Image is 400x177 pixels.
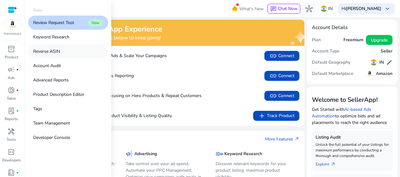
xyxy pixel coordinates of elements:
[224,151,262,157] h5: Keyword Research
[371,59,377,66] img: in.svg
[305,5,313,12] span: hub
[33,48,60,55] p: Reverse ASIN
[321,6,327,12] img: in.svg
[33,62,61,69] p: Account Audit
[278,6,297,12] span: Chat Now
[303,2,315,15] button: hub
[269,72,294,80] span: Connect
[294,136,299,141] span: arrow_outward
[312,60,350,65] h5: Default Geography
[8,75,15,81] p: Ads
[269,72,277,80] span: link
[33,77,69,83] p: Advanced Reports
[16,89,19,91] span: fiber_manual_record
[312,37,321,43] h5: Plan
[265,136,299,142] a: More Featuresarrow_outward
[253,111,299,121] button: addTrack Product
[346,6,381,12] b: [PERSON_NAME]
[267,4,300,14] button: chatChat Now
[5,54,18,60] p: Product
[312,106,392,126] p: Get Started with to optimize bids and ad placements to reach the right audience
[7,128,15,135] span: handyman
[366,35,392,45] button: Upgrade
[33,134,70,141] p: Developer Console
[381,49,392,54] h5: Seller
[4,20,21,29] img: amazon.svg
[7,66,15,73] span: campaign
[33,120,70,126] p: Team Management
[376,71,392,76] h5: Amazon
[342,7,381,11] p: Hi
[7,169,15,176] span: book_4
[384,5,391,12] span: keyboard_arrow_down
[134,151,157,157] h5: Advertising
[2,157,21,163] p: Developers
[216,150,223,158] span: key
[33,19,74,26] p: Review Request Tool
[258,112,294,120] span: Track Product
[33,91,84,98] p: Product Description Editor
[258,112,266,120] span: add
[5,116,18,122] p: Reports
[328,3,332,14] p: IN
[312,106,371,119] a: AI-based Ads Automation
[264,51,299,61] button: linkConnect
[7,107,15,115] span: lab_profile
[7,137,16,142] p: Tools
[316,135,389,140] h5: Listing Audit
[16,68,19,71] span: fiber_manual_record
[269,92,294,100] span: Connect
[33,34,69,40] p: Keyword Research
[239,3,264,14] span: What's New
[16,110,19,112] span: fiber_manual_record
[44,92,202,99] p: Boost Sales by Focusing on Hero Products & Repeat Customers
[269,52,294,60] span: Connect
[88,19,103,27] span: New
[269,52,277,60] span: link
[126,150,133,158] span: campaign
[7,86,15,94] span: donut_small
[269,92,277,100] span: link
[33,106,42,112] p: Tags
[379,60,384,65] h5: IN
[366,70,373,77] img: amazon.svg
[312,71,353,76] h5: Default Marketplace
[4,32,21,36] p: Marketplace
[264,71,299,81] button: linkConnect
[270,6,277,12] span: chat
[386,59,392,66] span: edit
[316,159,341,167] a: Explorearrow_outward
[264,91,299,101] button: linkConnect
[343,37,363,43] h5: Freemium
[371,37,387,43] span: Upgrade
[7,96,16,101] p: Sales
[331,162,336,167] span: arrow_outward
[7,45,15,53] span: inventory_2
[33,7,42,13] p: Tools
[312,49,339,54] h5: Account Type
[312,25,392,31] h4: Account Details
[16,171,19,174] span: fiber_manual_record
[316,142,389,159] p: Unlock the full potential of your listings for maximum performance by conducting a thorough and c...
[312,96,392,104] h3: Welcome to SellerApp!
[7,148,15,156] span: code_blocks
